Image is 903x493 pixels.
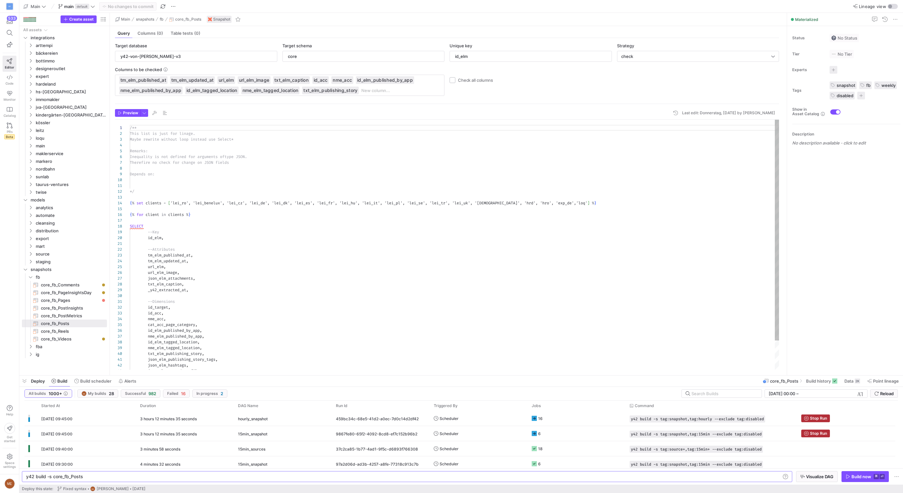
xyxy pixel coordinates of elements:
div: 16 [115,212,122,218]
span: --Attributes [148,247,175,252]
span: mart [36,243,106,250]
div: 9 [115,171,122,177]
span: Table tests [171,31,200,35]
span: hs-[GEOGRAPHIC_DATA] [36,88,106,96]
span: txt_elm_publishing_story [303,87,357,94]
button: core_fb_Posts [168,15,203,23]
span: All builds [29,391,46,396]
span: tm_elm_updated_at [171,77,214,83]
span: % [132,212,134,217]
div: 97a2d06d-ad3b-4257-a8fe-77318c913c7b [332,456,430,471]
span: 'lei_ro', 'lei_benelux', 'lei_cz', 'lei_de', 'lei_ [170,200,283,206]
span: analytics [36,204,106,211]
span: [ [168,200,170,206]
span: fb [36,274,106,281]
span: core_fb_Posts​​​​​​​ [41,320,100,327]
div: All assets [23,28,42,32]
div: Press SPACE to select this row. [22,49,107,57]
a: Code [3,72,16,88]
div: 14 [115,200,122,206]
button: 533 [3,15,16,27]
span: core_fb_PostInsights​​​​​​​ [41,304,100,312]
span: nme_elm_published_by_app [120,87,181,94]
span: Visualize DAG [806,474,833,479]
span: loqu [36,135,106,142]
div: 4 [115,142,122,148]
span: Monitor [4,98,16,101]
span: url_elm [219,77,234,83]
span: 15min_snapshot [238,457,267,472]
span: export [36,235,106,242]
div: Press SPACE to select this row. [22,242,107,250]
div: Press SPACE to select this row. [22,188,107,196]
span: Successful [125,391,146,396]
button: All builds1000+ [24,389,72,398]
span: kindergärten-[GEOGRAPHIC_DATA] [36,111,106,119]
span: Reload [880,391,894,396]
button: Build history [803,376,840,386]
span: automate [36,212,106,219]
div: 25 [115,264,122,270]
span: id_acc [314,77,328,83]
div: ME [90,486,95,491]
span: tm_elm_published_at [120,77,166,83]
span: My builds [88,391,106,396]
span: txt_elm_caption [274,77,309,83]
span: Therefire no check for change on JSON fiel [130,160,224,165]
button: Main [114,15,132,23]
span: % [132,200,134,206]
div: Press SPACE to select this row. [22,126,107,134]
span: [DATE] [132,487,146,491]
button: maindefault [57,2,97,11]
span: check [621,54,633,59]
span: url_elm [148,264,164,269]
span: Code [5,81,14,85]
a: core_fb_Posts​​​​​​​ [22,320,107,327]
div: Press SPACE to select this row. [22,26,107,34]
span: [PERSON_NAME] [97,487,129,491]
div: Press SPACE to select this row. [22,258,107,265]
div: 18 [115,223,122,229]
div: Press SPACE to select this row. [22,250,107,258]
div: 24 [115,258,122,264]
span: url_elm_image [148,270,177,275]
span: core_fb_Posts [175,17,201,22]
div: 21 [115,241,122,247]
span: tm_elm_updated_at [148,258,186,264]
span: markero [36,158,106,165]
button: Data2K [841,376,863,386]
span: bäckereien [36,50,106,57]
span: Experts [792,68,824,72]
span: , [177,270,179,275]
span: jva-[GEOGRAPHIC_DATA] [36,104,106,111]
div: 26 [115,270,122,275]
span: integrations [31,34,106,42]
span: Tier [792,52,824,56]
span: main [36,142,106,150]
span: No Tier [831,51,852,57]
span: json_elm_attachments [148,276,193,281]
span: clients [146,200,161,206]
div: Press SPACE to select this row. [22,281,107,289]
div: Press SPACE to select this row. [22,204,107,211]
span: id_elm_published_by_app [357,77,413,83]
div: 8 [115,165,122,171]
button: Create asset [61,15,97,23]
a: core_fb_Pages​​​​​​​ [22,296,107,304]
span: This list is just for linage. [130,131,195,136]
span: for [137,212,143,217]
div: Press SPACE to select this row. [22,65,107,72]
button: No tierNo Tier [830,50,854,58]
span: 15min_snapshot [238,426,267,442]
span: Editor [5,65,14,69]
span: core_fb_Comments​​​​​​​ [41,281,100,289]
span: % [186,212,188,217]
kbd: ⏎ [879,474,885,479]
button: Getstarted [3,420,16,445]
a: core_fb_Reels​​​​​​​ [22,327,107,335]
div: Press SPACE to select this row. [22,34,107,42]
span: } [594,200,596,206]
div: Press SPACE to select this row. [22,273,107,281]
a: core_fb_Comments​​​​​​​ [22,281,107,289]
span: hardeland [36,80,106,88]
